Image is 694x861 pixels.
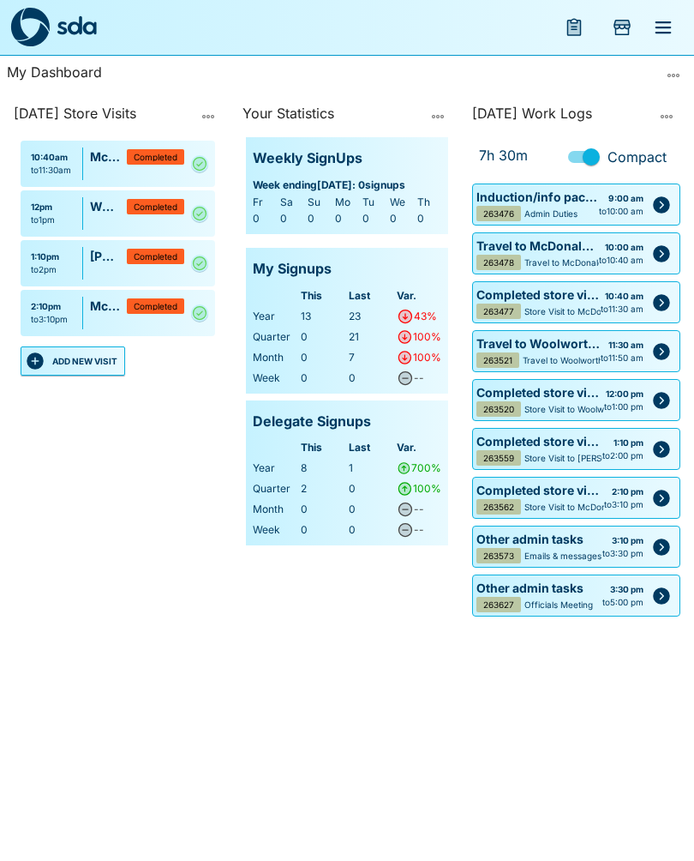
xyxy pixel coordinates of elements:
[411,460,441,477] div: 700%
[417,210,441,227] div: 0
[31,250,59,263] div: 1:10pm
[362,210,386,227] div: 0
[660,62,687,89] button: more
[602,449,643,462] span: to 2:00 pm
[253,349,297,366] div: Month
[601,352,643,364] span: to 11:50 am
[414,371,424,384] span: --
[90,148,127,166] p: McDonalds Geelong Bypass Northbound
[301,480,345,497] div: 2
[553,7,595,48] button: menu
[134,153,177,161] span: Completed
[524,208,577,220] p: Admin Duties
[524,599,593,611] p: Officials Meeting
[301,460,345,477] div: 8
[308,194,332,211] div: Su
[253,501,297,518] div: Month
[253,258,332,280] p: My Signups
[397,439,441,456] div: Var.
[607,147,667,167] span: Compact
[31,164,71,177] div: to 11:30am
[191,253,208,274] svg: Complete
[414,503,424,515] span: --
[349,370,393,387] div: 0
[476,579,602,597] p: Other admin tasks
[413,328,441,346] div: 100%
[610,584,643,594] strong: 3:30 pm
[647,533,676,562] button: Edit
[390,210,414,227] div: 0
[253,308,297,325] div: Year
[479,145,528,166] span: 7h 30m
[253,148,362,170] p: Weekly SignUps
[253,460,297,477] div: Year
[483,258,514,267] span: 263478
[191,303,208,323] svg: Complete
[601,7,643,48] button: Add Store Visit
[604,498,643,511] span: to 3:10 pm
[608,340,643,350] strong: 11:30 am
[21,346,125,376] button: ADD NEW VISIT
[599,205,643,218] span: to 10:00 am
[606,388,643,399] strong: 12:00 pm
[349,328,393,346] div: 21
[14,103,191,130] div: [DATE] Store Visits
[601,303,643,316] span: to 11:30 am
[604,400,643,413] span: to 1:00 pm
[483,307,514,316] span: 263477
[413,349,441,366] div: 100%
[90,247,127,265] p: [PERSON_NAME]
[301,328,345,346] div: 0
[349,480,393,497] div: 0
[524,403,646,416] p: Store Visit to Woolworths Lara
[335,194,359,211] div: Mo
[476,237,599,255] p: Travel to McDonalds Geelong Bypass Northbound
[524,550,601,563] p: Emails & messages
[647,386,676,415] button: Edit
[253,177,440,194] span: Week ending [DATE] : 0 signups
[483,551,514,560] span: 263573
[31,201,55,214] div: 12pm
[524,501,644,514] p: Store Visit to McDonalds Lara
[301,349,345,366] div: 0
[647,484,676,513] button: Edit
[191,255,208,272] a: Complete
[191,304,208,322] a: Complete
[476,188,599,206] p: Induction/info packs, emails
[476,432,602,450] p: Completed store visit to [PERSON_NAME]
[472,103,649,130] div: [DATE] Work Logs
[414,523,424,536] span: --
[31,300,68,313] div: 2:10pm
[647,288,676,317] button: Edit
[523,354,629,367] p: Travel to Woolworths Lara
[483,405,514,413] span: 263520
[191,203,208,224] svg: Complete
[191,205,208,222] a: Complete
[191,154,208,174] svg: Complete
[605,242,643,252] strong: 10:00 am
[301,501,345,518] div: 0
[602,547,643,560] span: to 3:30 pm
[483,600,514,609] span: 263627
[483,454,514,462] span: 263559
[647,435,676,464] button: Edit
[301,287,345,304] div: This
[476,530,602,548] p: Other admin tasks
[476,481,604,499] p: Completed store visit to [GEOGRAPHIC_DATA]
[483,503,514,511] span: 263562
[476,383,604,401] p: Completed store visit to [GEOGRAPHIC_DATA] Lara
[253,328,297,346] div: Quarter
[280,210,304,227] div: 0
[31,214,55,226] div: to 1pm
[417,194,441,211] div: Th
[397,287,441,304] div: Var.
[191,155,208,172] a: Complete
[349,501,393,518] div: 0
[57,15,97,35] img: sda-logotype.svg
[605,291,643,301] strong: 10:40 am
[599,254,643,267] span: to 10:40 am
[349,287,393,304] div: Last
[31,313,68,326] div: to 3:10pm
[253,411,371,433] p: Delegate Signups
[301,439,345,456] div: This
